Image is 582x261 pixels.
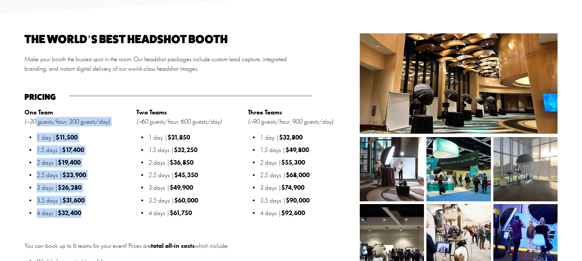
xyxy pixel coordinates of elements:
strong: $68,000 [286,171,310,179]
p: 2.5 days | [260,170,356,180]
p: 1 day | [149,133,245,142]
strong: $55,300 [281,158,305,166]
strong: $23,900 [62,171,86,179]
p: 2 days | [260,158,356,167]
strong: $45,350 [174,171,198,179]
p: 3.5 days | [37,196,133,205]
p: 2 days | [37,158,133,167]
img: _FP_2412.jpg [410,137,506,201]
strong: total [151,242,164,249]
strong: $21,850 [168,133,190,141]
strong: $32,250 [174,146,197,154]
p: 1.5 days | [149,145,245,155]
strong: $61,750 [170,209,192,217]
p: 1.5 days | [260,145,356,155]
p: 3 days | [37,183,133,192]
strong: Two Teams [136,108,167,116]
h4: Pricing [24,93,66,101]
p: 4 days | [260,208,356,218]
em: (~90 guests/hour, 900 guests/day) [248,118,333,125]
h2: The world’s best headshot booth [24,33,289,45]
p: 3 days | [149,183,245,192]
strong: $36,850 [170,158,193,166]
strong: One Team [24,108,53,116]
strong: $92,600 [281,209,305,217]
em: (~30 guests/hour, 300 guests/day) [24,118,110,125]
img: Nashville HDC-3.jpg [360,137,424,201]
strong: $19,400 [58,158,81,166]
strong: $74,900 [281,184,304,191]
strong: $26,280 [58,184,82,191]
p: 2.5 days | [37,170,133,180]
p: 1.5 days | [37,145,133,155]
strong: $17,400 [62,146,84,154]
p: 3.5 days | [260,196,356,205]
strong: $11,500 [56,133,78,141]
p: Make your booth the busiest spot in the room. Our headshot packages include custom lead capture, ... [24,54,289,73]
strong: $32,800 [279,133,303,141]
p: 4 days | [149,208,245,218]
strong: $49,800 [285,146,309,154]
em: (~60 guests/hour, 600 guests/day) [136,118,222,125]
strong: $60,000 [174,196,198,204]
strong: all-in costs [165,242,195,249]
strong: $90,000 [286,196,310,204]
img: image0.jpeg [472,137,558,201]
p: 4 days | [37,208,133,218]
strong: $31,600 [62,196,85,204]
p: 1 day | [260,133,356,142]
p: 2 days | [149,158,245,167]
p: You can book up to 6 teams for your event! Prices are which include: [24,241,356,251]
p: 1 day | [37,133,133,142]
p: 2.5 days | [149,170,245,180]
p: 3 days | [260,183,356,192]
strong: $49,900 [170,184,193,191]
strong: $32,400 [58,209,81,217]
strong: Three Teams [248,108,282,116]
p: 3.5 days | [149,196,245,205]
